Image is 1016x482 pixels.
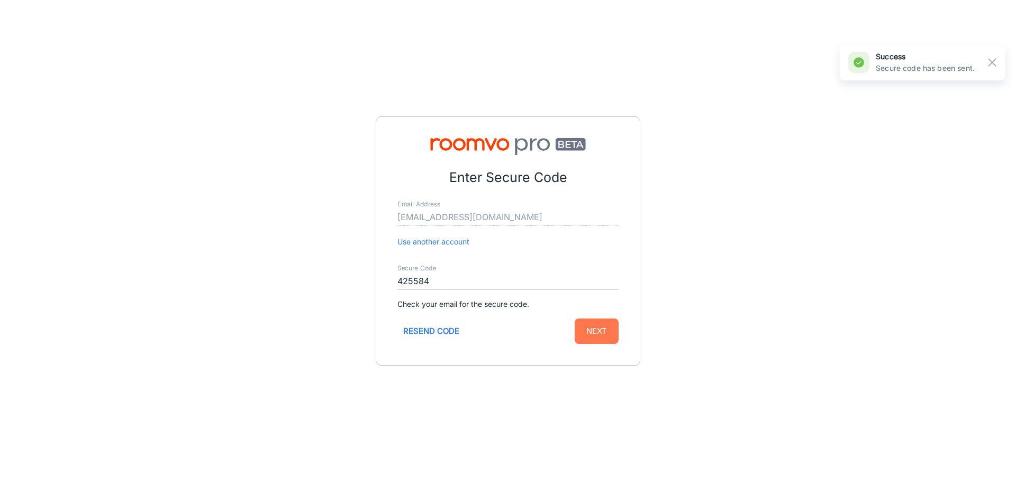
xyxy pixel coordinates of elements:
[575,319,619,344] button: Next
[397,236,469,248] button: Use another account
[397,319,465,344] button: Resend code
[397,138,619,155] img: Roomvo PRO Beta
[876,62,975,74] p: Secure code has been sent.
[397,264,437,273] label: Secure Code
[397,200,440,209] label: Email Address
[397,209,619,226] input: myname@example.com
[397,168,619,188] p: Enter Secure Code
[876,51,975,62] h6: success
[397,298,619,310] p: Check your email for the secure code.
[397,273,619,290] input: Enter secure code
